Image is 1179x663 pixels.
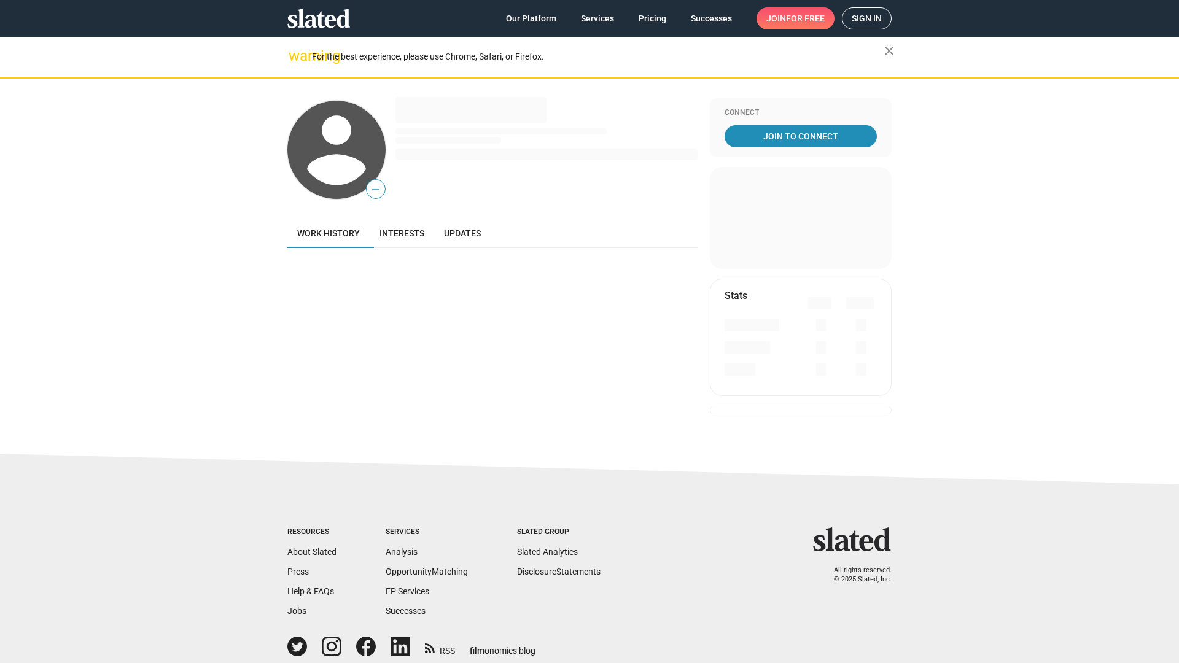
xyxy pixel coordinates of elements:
a: Successes [386,606,426,616]
span: Updates [444,228,481,238]
a: Jobs [287,606,306,616]
span: Successes [691,7,732,29]
a: Pricing [629,7,676,29]
span: for free [786,7,825,29]
span: Work history [297,228,360,238]
a: Press [287,567,309,576]
p: All rights reserved. © 2025 Slated, Inc. [821,566,892,584]
a: Our Platform [496,7,566,29]
span: Pricing [639,7,666,29]
span: — [367,182,385,198]
a: Join To Connect [725,125,877,147]
mat-icon: warning [289,48,303,63]
mat-card-title: Stats [725,289,747,302]
a: filmonomics blog [470,635,535,657]
span: Join To Connect [727,125,874,147]
span: Join [766,7,825,29]
div: Connect [725,108,877,118]
a: OpportunityMatching [386,567,468,576]
mat-icon: close [882,44,897,58]
a: Successes [681,7,742,29]
a: About Slated [287,547,337,557]
span: film [470,646,484,656]
a: Interests [370,219,434,248]
div: Resources [287,527,337,537]
span: Services [581,7,614,29]
a: Analysis [386,547,418,557]
a: Updates [434,219,491,248]
div: Services [386,527,468,537]
a: Sign in [842,7,892,29]
a: Slated Analytics [517,547,578,557]
a: Help & FAQs [287,586,334,596]
a: Services [571,7,624,29]
div: For the best experience, please use Chrome, Safari, or Firefox. [312,48,884,65]
a: EP Services [386,586,429,596]
a: RSS [425,638,455,657]
a: Joinfor free [757,7,835,29]
span: Interests [379,228,424,238]
a: DisclosureStatements [517,567,601,576]
span: Sign in [852,8,882,29]
a: Work history [287,219,370,248]
span: Our Platform [506,7,556,29]
div: Slated Group [517,527,601,537]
